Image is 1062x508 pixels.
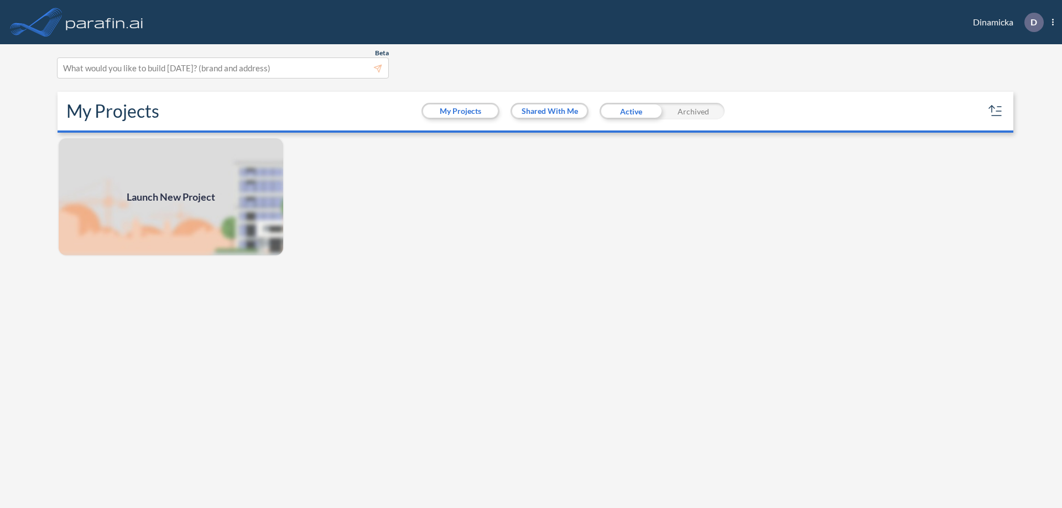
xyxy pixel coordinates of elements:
[64,11,145,33] img: logo
[66,101,159,122] h2: My Projects
[1030,17,1037,27] p: D
[375,49,389,57] span: Beta
[423,104,498,118] button: My Projects
[662,103,725,119] div: Archived
[956,13,1054,32] div: Dinamicka
[987,102,1004,120] button: sort
[58,137,284,256] img: add
[600,103,662,119] div: Active
[58,137,284,256] a: Launch New Project
[512,104,587,118] button: Shared With Me
[127,190,215,205] span: Launch New Project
